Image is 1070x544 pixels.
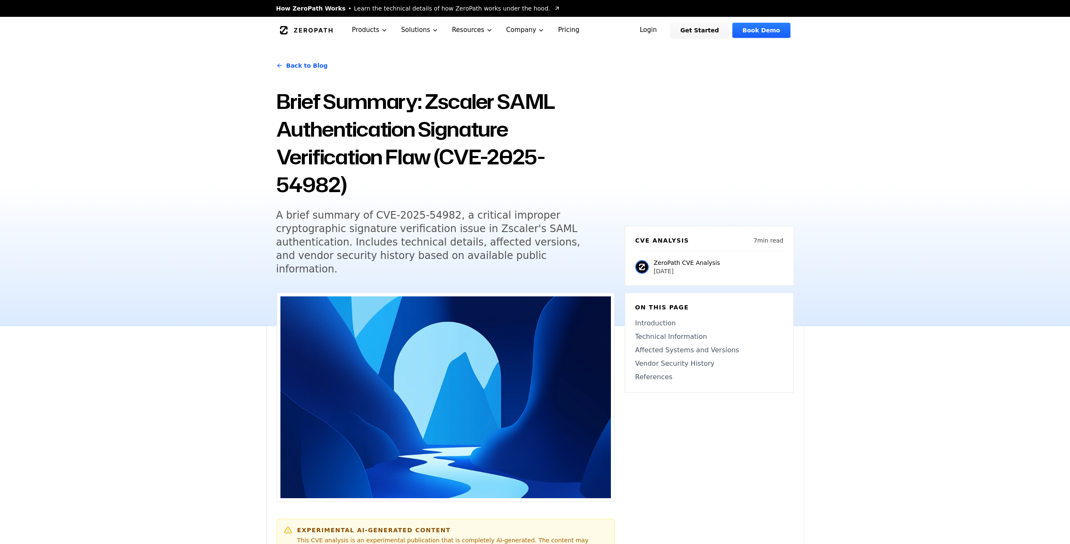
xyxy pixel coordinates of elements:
[670,23,729,38] a: Get Started
[635,359,783,369] a: Vendor Security History
[635,345,783,355] a: Affected Systems and Versions
[630,23,667,38] a: Login
[276,209,599,276] h5: A brief summary of CVE-2025-54982, a critical improper cryptographic signature verification issue...
[276,54,328,77] a: Back to Blog
[266,17,804,43] nav: Global
[732,23,790,38] a: Book Demo
[297,526,608,534] h6: Experimental AI-Generated Content
[445,17,499,43] button: Resources
[635,332,783,342] a: Technical Information
[280,296,611,498] img: Brief Summary: Zscaler SAML Authentication Signature Verification Flaw (CVE-2025-54982)
[276,4,346,13] span: How ZeroPath Works
[753,236,783,245] p: 7 min read
[635,372,783,382] a: References
[654,259,720,267] p: ZeroPath CVE Analysis
[635,236,689,245] h6: CVE Analysis
[635,260,649,274] img: ZeroPath CVE Analysis
[499,17,552,43] button: Company
[394,17,445,43] button: Solutions
[276,87,615,198] h1: Brief Summary: Zscaler SAML Authentication Signature Verification Flaw (CVE-2025-54982)
[345,17,394,43] button: Products
[635,303,783,312] h6: On this page
[551,17,586,43] a: Pricing
[276,4,560,13] a: How ZeroPath WorksLearn the technical details of how ZeroPath works under the hood.
[654,267,720,275] p: [DATE]
[354,4,550,13] span: Learn the technical details of how ZeroPath works under the hood.
[635,318,783,328] a: Introduction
